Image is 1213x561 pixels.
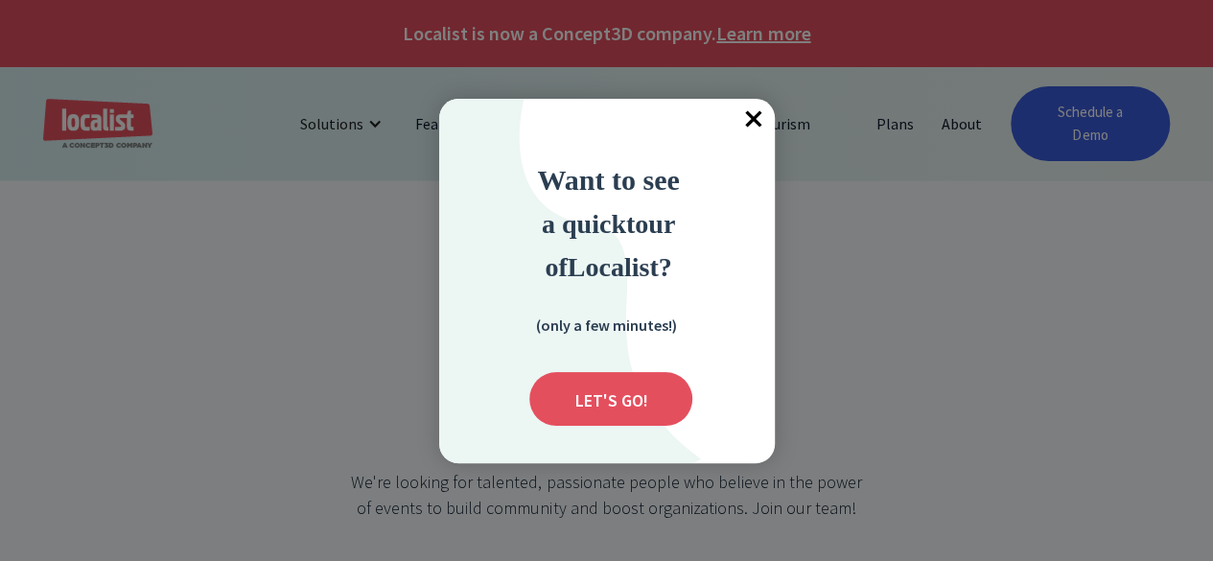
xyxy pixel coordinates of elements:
div: Want to see a quick tour of Localist? [484,158,734,288]
strong: ur of [545,209,675,282]
div: (only a few minutes!) [510,313,702,337]
strong: Localist? [568,252,672,282]
span: a quick [542,209,626,239]
span: × [733,99,775,141]
div: Close popup [733,99,775,141]
strong: Want to see [537,164,680,196]
div: Submit [529,372,692,426]
strong: (only a few minutes!) [536,316,677,335]
strong: to [626,209,648,239]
